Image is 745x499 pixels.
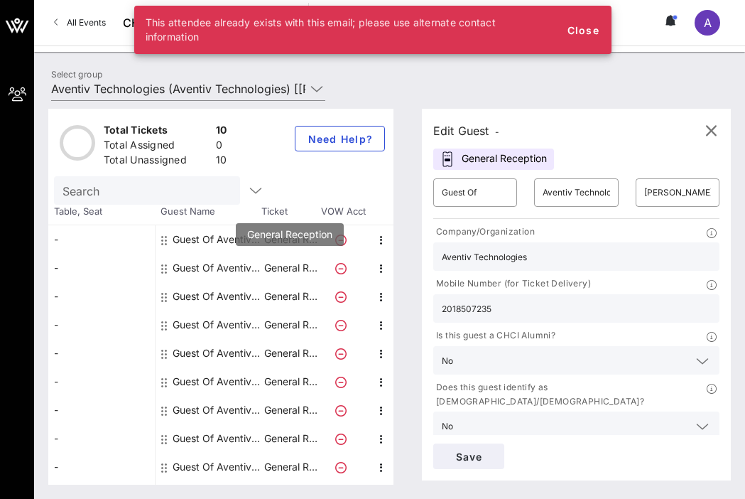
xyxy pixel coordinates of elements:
[433,277,591,291] p: Mobile Number (for Ticket Delivery)
[173,424,262,453] div: Guest Of Aventiv Technologies
[173,453,262,481] div: Guest Of Aventiv Technologies
[262,339,319,367] p: General R…
[433,328,555,343] p: Is this guest a CHCI Alumni?
[48,396,155,424] div: -
[48,339,155,367] div: -
[442,181,509,204] input: First Name*
[262,225,319,254] p: General R…
[173,339,262,367] div: Guest Of Aventiv Technologies
[48,254,155,282] div: -
[104,123,210,141] div: Total Tickets
[173,396,262,424] div: Guest Of Aventiv Technologies
[173,225,262,254] div: Guest Of Aventiv Technologies
[262,396,319,424] p: General R…
[48,367,155,396] div: -
[146,16,496,43] span: This attendee already exists with this email; please use alternate contact information
[216,138,227,156] div: 0
[51,69,102,80] label: Select group
[495,127,499,137] span: -
[560,17,606,43] button: Close
[704,16,712,30] span: A
[48,424,155,453] div: -
[67,17,106,28] span: All Events
[48,282,155,311] div: -
[433,149,554,170] div: General Reception
[433,121,499,141] div: Edit Guest
[173,367,262,396] div: Guest Of Aventiv Technologies
[104,153,210,171] div: Total Unassigned
[695,10,720,36] div: A
[48,205,155,219] span: Table, Seat
[262,367,319,396] p: General R…
[307,133,373,145] span: Need Help?
[48,311,155,339] div: -
[262,282,319,311] p: General R…
[433,412,719,440] div: No
[295,126,385,151] button: Need Help?
[433,225,535,240] p: Company/Organization
[216,123,227,141] div: 10
[445,451,493,463] span: Save
[173,282,262,311] div: Guest Of Aventiv Technologies
[644,181,711,204] input: Email*
[262,453,319,481] p: General R…
[155,205,261,219] span: Guest Name
[123,14,291,31] span: CHCI 48th Annual Awards Gala
[261,205,318,219] span: Ticket
[262,311,319,339] p: General R…
[48,225,155,254] div: -
[543,181,609,204] input: Last Name*
[433,380,707,409] p: Does this guest identify as [DEMOGRAPHIC_DATA]/[DEMOGRAPHIC_DATA]?
[262,254,319,282] p: General R…
[566,24,600,36] span: Close
[173,311,262,339] div: Guest Of Aventiv Technologies
[433,346,719,375] div: No
[216,153,227,171] div: 10
[45,11,114,34] a: All Events
[262,424,319,453] p: General R…
[442,356,453,366] div: No
[433,444,504,469] button: Save
[442,422,453,431] div: No
[173,254,262,282] div: Guest Of Aventiv Technologies
[318,205,368,219] span: VOW Acct
[48,453,155,481] div: -
[104,138,210,156] div: Total Assigned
